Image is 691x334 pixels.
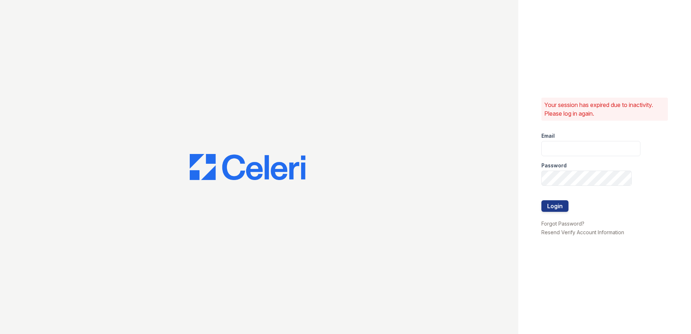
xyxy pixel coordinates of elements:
[541,229,624,235] a: Resend Verify Account Information
[541,162,567,169] label: Password
[541,132,555,140] label: Email
[190,154,305,180] img: CE_Logo_Blue-a8612792a0a2168367f1c8372b55b34899dd931a85d93a1a3d3e32e68fde9ad4.png
[541,220,584,227] a: Forgot Password?
[544,100,665,118] p: Your session has expired due to inactivity. Please log in again.
[541,200,568,212] button: Login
